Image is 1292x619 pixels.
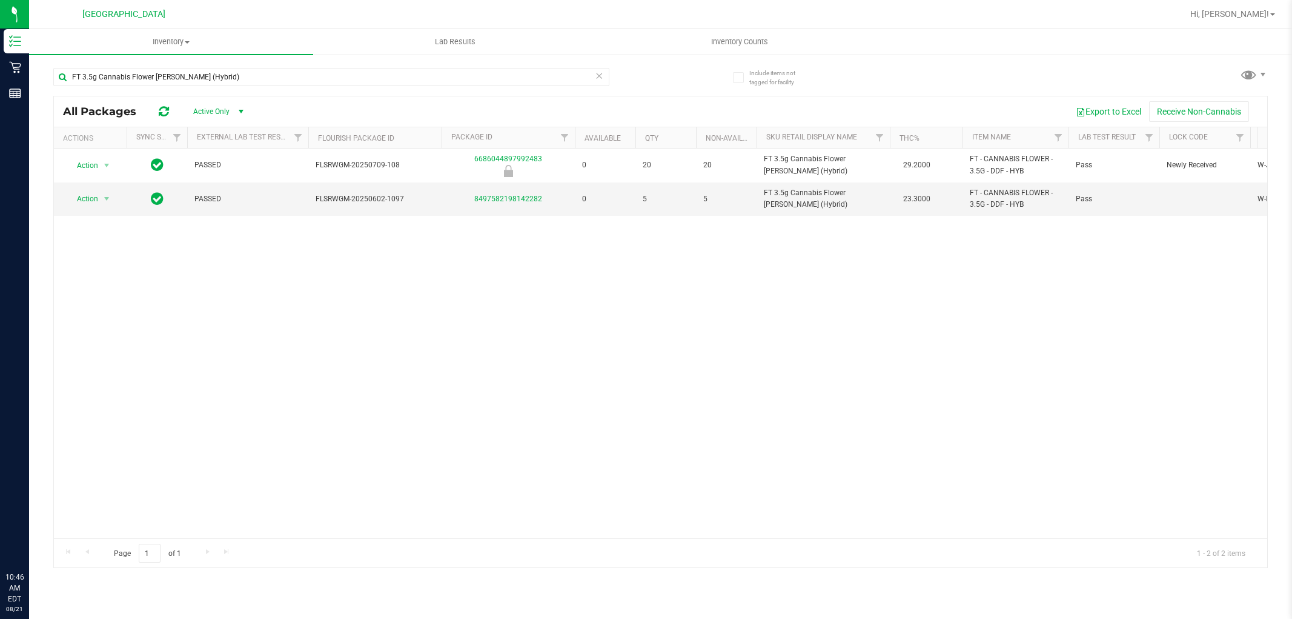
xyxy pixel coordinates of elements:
span: Inventory Counts [695,36,784,47]
span: Include items not tagged for facility [749,69,810,87]
inline-svg: Retail [9,61,21,73]
span: FT - CANNABIS FLOWER - 3.5G - DDF - HYB [970,187,1061,210]
button: Export to Excel [1068,101,1149,122]
span: [GEOGRAPHIC_DATA] [82,9,165,19]
span: Pass [1076,159,1152,171]
span: PASSED [194,193,301,205]
a: Filter [288,127,308,148]
inline-svg: Reports [9,87,21,99]
input: Search Package ID, Item Name, SKU, Lot or Part Number... [53,68,609,86]
div: Actions [63,134,122,142]
span: select [99,190,114,207]
span: FT 3.5g Cannabis Flower [PERSON_NAME] (Hybrid) [764,153,883,176]
p: 08/21 [5,604,24,614]
span: 0 [582,193,628,205]
span: FT 3.5g Cannabis Flower [PERSON_NAME] (Hybrid) [764,187,883,210]
a: Flourish Package ID [318,134,394,142]
a: Lab Test Result [1078,133,1136,141]
span: Lab Results [419,36,492,47]
p: 10:46 AM EDT [5,572,24,604]
span: 5 [643,193,689,205]
span: In Sync [151,190,164,207]
a: 8497582198142282 [474,195,542,203]
span: FLSRWGM-20250709-108 [316,159,434,171]
span: 20 [703,159,749,171]
input: 1 [139,544,161,563]
span: FLSRWGM-20250602-1097 [316,193,434,205]
span: Newly Received [1167,159,1243,171]
a: Available [585,134,621,142]
span: Clear [595,68,604,84]
span: Action [66,190,99,207]
a: Inventory Counts [597,29,881,55]
span: All Packages [63,105,148,118]
iframe: Resource center [12,522,48,558]
span: Inventory [29,36,313,47]
a: Lock Code [1169,133,1208,141]
a: External Lab Test Result [197,133,292,141]
a: Sku Retail Display Name [766,133,857,141]
span: Pass [1076,193,1152,205]
a: Qty [645,134,658,142]
a: Filter [1139,127,1159,148]
span: 5 [703,193,749,205]
div: Newly Received [440,165,577,177]
span: 20 [643,159,689,171]
span: 23.3000 [897,190,936,208]
a: Sync Status [136,133,183,141]
a: 6686044897992483 [474,155,542,163]
span: FT - CANNABIS FLOWER - 3.5G - DDF - HYB [970,153,1061,176]
a: Package ID [451,133,492,141]
span: Action [66,157,99,174]
span: PASSED [194,159,301,171]
a: Inventory [29,29,313,55]
a: Filter [1049,127,1068,148]
span: 29.2000 [897,156,936,174]
span: Hi, [PERSON_NAME]! [1190,9,1269,19]
span: 0 [582,159,628,171]
a: THC% [899,134,919,142]
inline-svg: Inventory [9,35,21,47]
span: Page of 1 [104,544,191,563]
a: Filter [167,127,187,148]
span: In Sync [151,156,164,173]
a: Filter [1230,127,1250,148]
a: Non-Available [706,134,760,142]
span: 1 - 2 of 2 items [1187,544,1255,562]
a: Lab Results [313,29,597,55]
span: select [99,157,114,174]
a: Item Name [972,133,1011,141]
iframe: Resource center unread badge [36,520,50,535]
button: Receive Non-Cannabis [1149,101,1249,122]
a: Filter [870,127,890,148]
a: Filter [555,127,575,148]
